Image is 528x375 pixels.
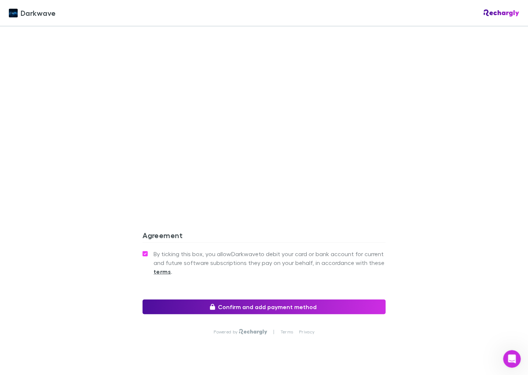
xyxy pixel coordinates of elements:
p: Powered by [214,329,239,335]
img: Darkwave's Logo [9,8,18,17]
p: | [273,329,274,335]
h3: Agreement [142,230,386,242]
img: Rechargly Logo [483,9,519,17]
button: Confirm and add payment method [142,299,386,314]
strong: terms [154,268,171,275]
img: Rechargly Logo [239,329,267,335]
iframe: Intercom live chat [503,350,521,368]
a: Privacy [299,329,314,335]
a: Terms [281,329,293,335]
span: By ticking this box, you allow Darkwave to debit your card or bank account for current and future... [154,249,386,276]
span: Darkwave [21,7,56,18]
iframe: Secure address input frame [141,28,387,197]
